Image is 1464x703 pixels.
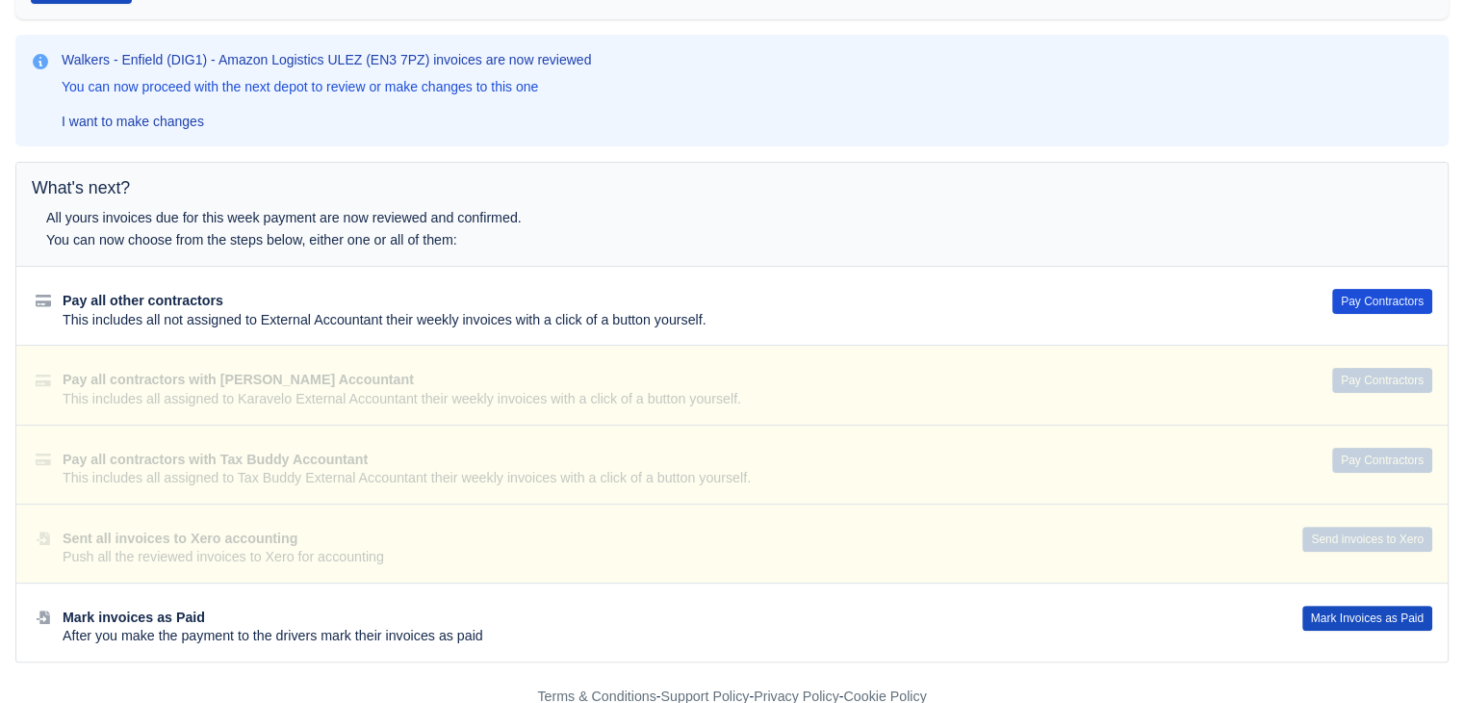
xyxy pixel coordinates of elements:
h5: What's next? [32,178,1432,198]
div: Mark invoices as Paid [63,609,1256,628]
div: This includes all not assigned to External Accountant their weekly invoices with a click of a but... [63,311,1286,330]
p: You can now proceed with the next depot to review or make changes to this one [62,77,591,96]
iframe: Chat Widget [1368,611,1464,703]
div: You can now choose from the steps below, either one or all of them: [46,229,1067,251]
button: Mark Invoices as Paid [1302,606,1432,631]
h3: Walkers - Enfield (DIG1) - Amazon Logistics ULEZ (EN3 7PZ) invoices are now reviewed [62,50,591,69]
a: I want to make changes [54,106,212,137]
div: After you make the payment to the drivers mark their invoices as paid [63,627,1256,646]
div: Pay all other contractors [63,292,1286,311]
div: All yours invoices due for this week payment are now reviewed and confirmed. [46,207,1067,229]
button: Pay Contractors [1332,289,1432,314]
